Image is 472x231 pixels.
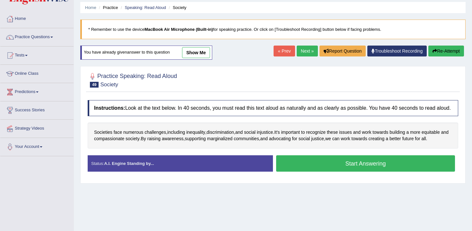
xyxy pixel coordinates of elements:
[319,46,366,56] button: Report Question
[389,129,405,136] span: Click to see word definition
[88,100,458,116] h4: Look at the text below. In 40 seconds, you must read this text aloud as naturally and as clearly ...
[80,20,466,39] blockquote: * Remember to use the device for speaking practice. Or click on [Troubleshoot Recording] button b...
[372,129,388,136] span: Click to see word definition
[94,105,125,111] b: Instructions:
[352,135,367,142] span: Click to see word definition
[235,129,243,136] span: Click to see word definition
[410,129,420,136] span: Click to see word definition
[386,135,388,142] span: Click to see word definition
[0,28,74,44] a: Practice Questions
[94,129,112,136] span: Click to see word definition
[206,129,234,136] span: Click to see word definition
[415,135,420,142] span: Click to see word definition
[94,135,124,142] span: Click to see word definition
[0,101,74,117] a: Success Stories
[325,135,331,142] span: Click to see word definition
[97,4,118,11] li: Practice
[100,81,118,88] small: Society
[276,155,455,172] button: Start Answering
[0,47,74,63] a: Tests
[0,120,74,136] a: Strategy Videos
[339,129,352,136] span: Click to see word definition
[341,135,350,142] span: Click to see word definition
[162,135,184,142] span: Click to see word definition
[299,135,310,142] span: Click to see word definition
[0,10,74,26] a: Home
[301,129,305,136] span: Click to see word definition
[88,155,273,172] div: Status:
[104,161,154,166] strong: A.I. Engine Standing by...
[125,5,166,10] a: Speaking: Read Aloud
[123,129,143,136] span: Click to see word definition
[182,47,210,58] a: show me
[147,135,161,142] span: Click to see word definition
[311,135,324,142] span: Click to see word definition
[186,129,205,136] span: Click to see word definition
[144,129,166,136] span: Click to see word definition
[257,129,273,136] span: Click to see word definition
[0,138,74,154] a: Your Account
[80,46,212,60] div: You have already given answer to this question
[167,4,187,11] li: Society
[369,135,385,142] span: Click to see word definition
[0,65,74,81] a: Online Class
[353,129,361,136] span: Click to see word definition
[260,135,268,142] span: Click to see word definition
[144,27,213,32] b: MacBook Air Microphone (Built-in)
[281,129,300,136] span: Click to see word definition
[406,129,409,136] span: Click to see word definition
[422,135,426,142] span: Click to see word definition
[185,135,206,142] span: Click to see word definition
[362,129,371,136] span: Click to see word definition
[422,129,440,136] span: Click to see word definition
[244,129,256,136] span: Click to see word definition
[297,46,318,56] a: Next »
[274,129,280,136] span: Click to see word definition
[85,5,96,10] a: Home
[0,83,74,99] a: Predictions
[126,135,140,142] span: Click to see word definition
[428,46,464,56] button: Re-Attempt
[207,135,232,142] span: Click to see word definition
[332,135,340,142] span: Click to see word definition
[114,129,122,136] span: Click to see word definition
[441,129,449,136] span: Click to see word definition
[389,135,401,142] span: Click to see word definition
[141,135,146,142] span: Click to see word definition
[367,46,427,56] a: Troubleshoot Recording
[402,135,414,142] span: Click to see word definition
[234,135,259,142] span: Click to see word definition
[269,135,291,142] span: Click to see word definition
[88,123,458,149] div: , , , . . , , , .
[274,46,295,56] a: « Prev
[306,129,326,136] span: Click to see word definition
[90,82,99,88] span: 49
[88,72,177,88] h2: Practice Speaking: Read Aloud
[292,135,297,142] span: Click to see word definition
[167,129,185,136] span: Click to see word definition
[327,129,338,136] span: Click to see word definition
